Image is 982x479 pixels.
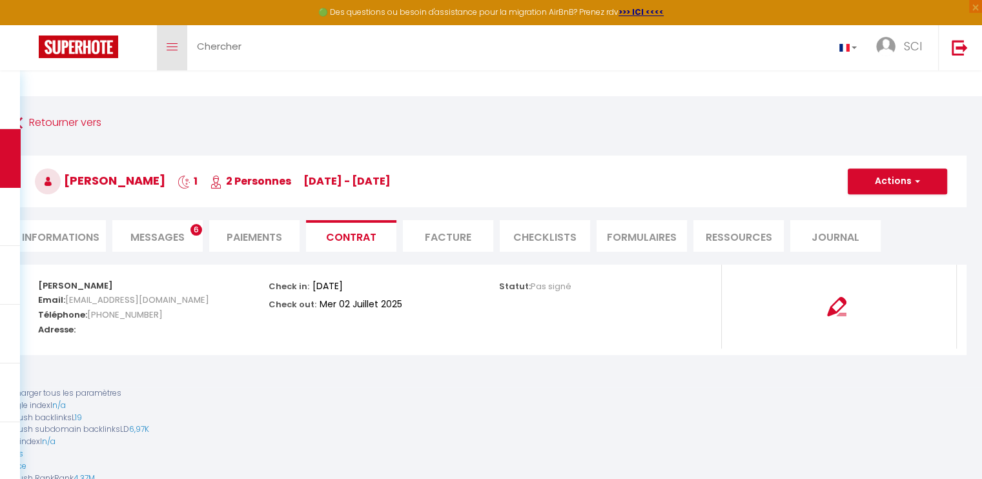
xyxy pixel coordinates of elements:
[15,220,106,252] li: Informations
[65,290,209,309] span: [EMAIL_ADDRESS][DOMAIN_NAME]
[39,36,118,58] img: Super Booking
[269,296,316,311] p: Check out:
[187,25,251,70] a: Chercher
[52,400,66,411] a: n/a
[40,436,42,447] span: I
[303,174,391,189] span: [DATE] - [DATE]
[178,174,198,189] span: 1
[21,21,31,31] img: logo_orange.svg
[269,278,309,292] p: Check in:
[10,387,121,398] span: Charger tous les paramètres
[500,220,590,252] li: CHECKLISTS
[876,37,895,56] img: ...
[403,220,493,252] li: Facture
[619,6,664,17] a: >>> ICI <<<<
[34,34,146,44] div: Domaine: [DOMAIN_NAME]
[66,76,99,85] div: Domaine
[38,323,76,336] strong: Adresse:
[50,400,52,411] span: I
[531,280,571,292] span: Pas signé
[848,168,947,194] button: Actions
[952,39,968,56] img: logout
[129,423,149,434] a: 6,97K
[866,25,938,70] a: ... SCI
[197,39,241,53] span: Chercher
[209,220,300,252] li: Paiements
[161,76,198,85] div: Mots-clés
[499,278,571,292] p: Statut:
[130,230,185,245] span: Messages
[15,112,967,135] a: Retourner vers
[36,21,63,31] div: v 4.0.25
[210,174,291,189] span: 2 Personnes
[147,75,157,85] img: tab_keywords_by_traffic_grey.svg
[38,294,65,306] strong: Email:
[52,75,63,85] img: tab_domain_overview_orange.svg
[306,220,396,252] li: Contrat
[904,38,922,54] span: SCI
[597,220,687,252] li: FORMULAIRES
[35,172,165,189] span: [PERSON_NAME]
[72,412,75,423] span: L
[827,297,846,316] img: signing-contract
[75,412,82,423] a: 19
[87,305,163,324] span: [PHONE_NUMBER]
[790,220,881,252] li: Journal
[42,436,56,447] a: n/a
[21,34,31,44] img: website_grey.svg
[190,224,202,236] span: 6
[693,220,784,252] li: Ressources
[120,423,129,434] span: LD
[38,280,113,292] strong: [PERSON_NAME]
[38,309,87,321] strong: Téléphone:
